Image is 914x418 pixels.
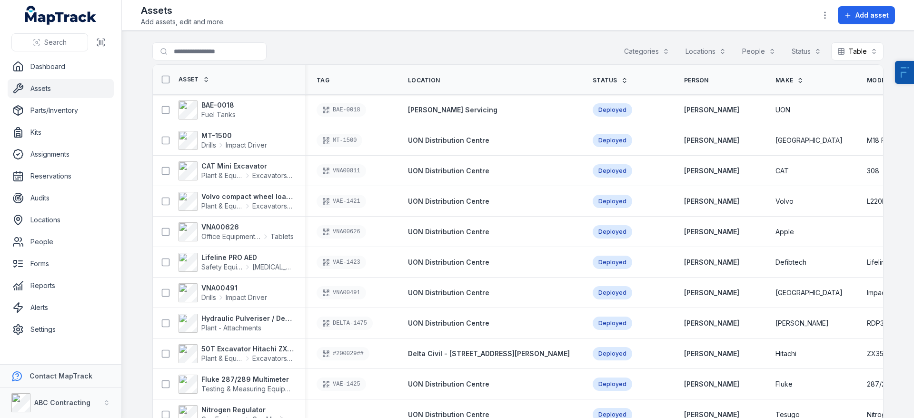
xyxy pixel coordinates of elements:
strong: 50T Excavator Hitachi ZX350 [201,344,294,354]
strong: [PERSON_NAME] [684,258,739,267]
span: Plant & Equipment [201,354,243,363]
span: 287/289 [867,379,894,389]
button: People [736,42,782,60]
span: UON Distribution Centre [408,319,489,327]
a: Parts/Inventory [8,101,114,120]
span: 308 [867,166,879,176]
span: Impact Driver [226,140,267,150]
a: Assets [8,79,114,98]
span: Delta Civil - [STREET_ADDRESS][PERSON_NAME] [408,349,570,358]
a: Volvo compact wheel loaderPlant & EquipmentExcavators & Plant [179,192,294,211]
a: Status [593,77,628,84]
strong: Volvo compact wheel loader [201,192,294,201]
a: MapTrack [25,6,97,25]
button: Table [831,42,884,60]
span: Excavators & Plant [252,201,294,211]
a: [PERSON_NAME] [684,197,739,206]
a: UON Distribution Centre [408,136,489,145]
div: DELTA-1475 [317,317,373,330]
span: Impact Driver [226,293,267,302]
span: UON Distribution Centre [408,380,489,388]
a: Delta Civil - [STREET_ADDRESS][PERSON_NAME] [408,349,570,358]
div: VNA00626 [317,225,366,239]
button: Status [785,42,827,60]
a: VNA00491DrillsImpact Driver [179,283,267,302]
span: [GEOGRAPHIC_DATA] [775,288,843,298]
span: RDP32 [867,318,888,328]
span: Lifeline [867,258,889,267]
a: UON Distribution Centre [408,227,489,237]
span: UON Distribution Centre [408,228,489,236]
a: [PERSON_NAME] [684,136,739,145]
span: Office Equipment & IT [201,232,261,241]
span: Fuel Tanks [201,110,236,119]
span: Hitachi [775,349,796,358]
strong: [PERSON_NAME] [684,379,739,389]
span: UON Distribution Centre [408,167,489,175]
span: [PERSON_NAME] Servicing [408,106,497,114]
div: VNA00491 [317,286,366,299]
span: Excavators & Plant [252,171,294,180]
div: BAE-0018 [317,103,366,117]
strong: [PERSON_NAME] [684,227,739,237]
a: [PERSON_NAME] [684,318,739,328]
button: Locations [679,42,732,60]
strong: [PERSON_NAME] [684,288,739,298]
a: Asset [179,76,209,83]
div: Deployed [593,103,632,117]
h2: Assets [141,4,225,17]
div: #200029## [317,347,369,360]
strong: BAE-0018 [201,100,236,110]
strong: Lifeline PRO AED [201,253,294,262]
span: Search [44,38,67,47]
div: Deployed [593,164,632,178]
a: [PERSON_NAME] [684,349,739,358]
a: Reports [8,276,114,295]
span: Tablets [270,232,294,241]
span: Testing & Measuring Equipment [201,385,300,393]
a: Kits [8,123,114,142]
span: Plant & Equipment [201,171,243,180]
a: Hydraulic Pulveriser / Demolition ShearPlant - Attachments [179,314,294,333]
a: UON Distribution Centre [408,318,489,328]
div: Deployed [593,134,632,147]
div: VNA00811 [317,164,366,178]
a: Audits [8,189,114,208]
span: ZX350 [867,349,888,358]
a: People [8,232,114,251]
div: VAE-1421 [317,195,366,208]
strong: Nitrogen Regulator [201,405,294,415]
span: Make [775,77,793,84]
a: Dashboard [8,57,114,76]
span: Tag [317,77,329,84]
a: Settings [8,320,114,339]
div: Deployed [593,347,632,360]
a: UON Distribution Centre [408,258,489,267]
div: Deployed [593,195,632,208]
button: Add asset [838,6,895,24]
span: Status [593,77,617,84]
span: Plant & Equipment [201,201,243,211]
span: Safety Equipment [201,262,243,272]
span: M18 Fuel [867,136,894,145]
span: Person [684,77,709,84]
span: Impact Driver [867,288,908,298]
div: Deployed [593,225,632,239]
strong: MT-1500 [201,131,267,140]
button: Search [11,33,88,51]
div: Deployed [593,378,632,391]
span: Apple [775,227,794,237]
a: Forms [8,254,114,273]
a: [PERSON_NAME] [684,105,739,115]
strong: Contact MapTrack [30,372,92,380]
a: Reservations [8,167,114,186]
div: Deployed [593,286,632,299]
span: UON Distribution Centre [408,258,489,266]
a: UON Distribution Centre [408,379,489,389]
strong: VNA00491 [201,283,267,293]
span: Add assets, edit and more. [141,17,225,27]
a: UON Distribution Centre [408,288,489,298]
a: MT-1500DrillsImpact Driver [179,131,267,150]
span: Plant - Attachments [201,324,261,332]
